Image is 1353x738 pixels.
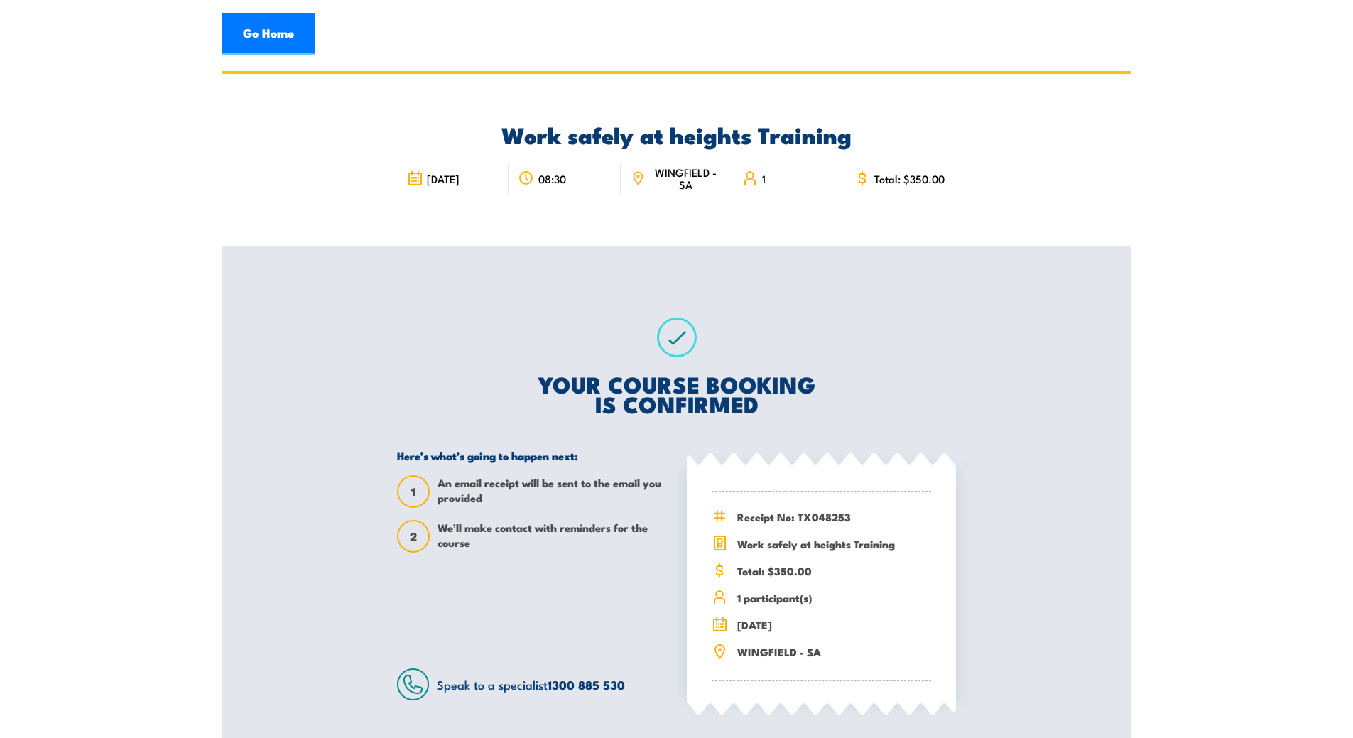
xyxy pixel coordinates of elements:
[737,644,931,660] span: WINGFIELD - SA
[222,13,315,55] a: Go Home
[437,675,625,693] span: Speak to a specialist
[397,449,666,462] h5: Here’s what’s going to happen next:
[649,166,722,190] span: WINGFIELD - SA
[737,563,931,579] span: Total: $350.00
[737,617,931,633] span: [DATE]
[737,509,931,525] span: Receipt No: TX048253
[398,529,428,544] span: 2
[398,484,428,499] span: 1
[538,173,566,185] span: 08:30
[397,124,956,144] h2: Work safely at heights Training
[427,173,460,185] span: [DATE]
[438,475,666,508] span: An email receipt will be sent to the email you provided
[397,374,956,413] h2: YOUR COURSE BOOKING IS CONFIRMED
[762,173,766,185] span: 1
[737,536,931,552] span: Work safely at heights Training
[438,520,666,553] span: We’ll make contact with reminders for the course
[548,675,625,694] a: 1300 885 530
[874,173,945,185] span: Total: $350.00
[737,590,931,606] span: 1 participant(s)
